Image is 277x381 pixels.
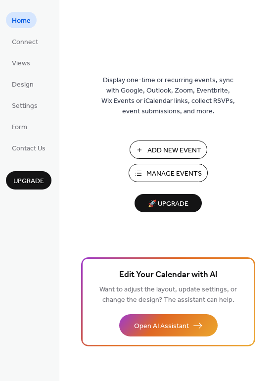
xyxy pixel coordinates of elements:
[12,58,30,69] span: Views
[101,75,235,117] span: Display one-time or recurring events, sync with Google, Outlook, Zoom, Eventbrite, Wix Events or ...
[12,122,27,133] span: Form
[6,76,40,92] a: Design
[147,145,201,156] span: Add New Event
[13,176,44,187] span: Upgrade
[6,54,36,71] a: Views
[6,118,33,135] a: Form
[130,141,207,159] button: Add New Event
[146,169,202,179] span: Manage Events
[6,33,44,49] a: Connect
[6,12,37,28] a: Home
[99,283,237,307] span: Want to adjust the layout, update settings, or change the design? The assistant can help.
[6,97,44,113] a: Settings
[6,171,51,190] button: Upgrade
[129,164,208,182] button: Manage Events
[119,314,218,336] button: Open AI Assistant
[6,140,51,156] a: Contact Us
[119,268,218,282] span: Edit Your Calendar with AI
[135,194,202,212] button: 🚀 Upgrade
[134,321,189,332] span: Open AI Assistant
[12,80,34,90] span: Design
[12,143,46,154] span: Contact Us
[12,101,38,111] span: Settings
[12,16,31,26] span: Home
[140,197,196,211] span: 🚀 Upgrade
[12,37,38,48] span: Connect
